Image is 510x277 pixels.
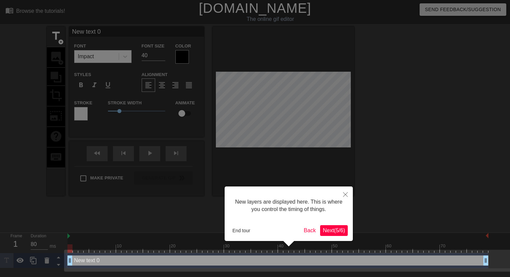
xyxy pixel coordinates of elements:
[301,225,319,236] button: Back
[323,228,345,233] span: Next ( 5 / 6 )
[230,192,348,220] div: New layers are displayed here. This is where you control the timing of things.
[338,186,353,202] button: Close
[230,226,253,236] button: End tour
[320,225,348,236] button: Next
